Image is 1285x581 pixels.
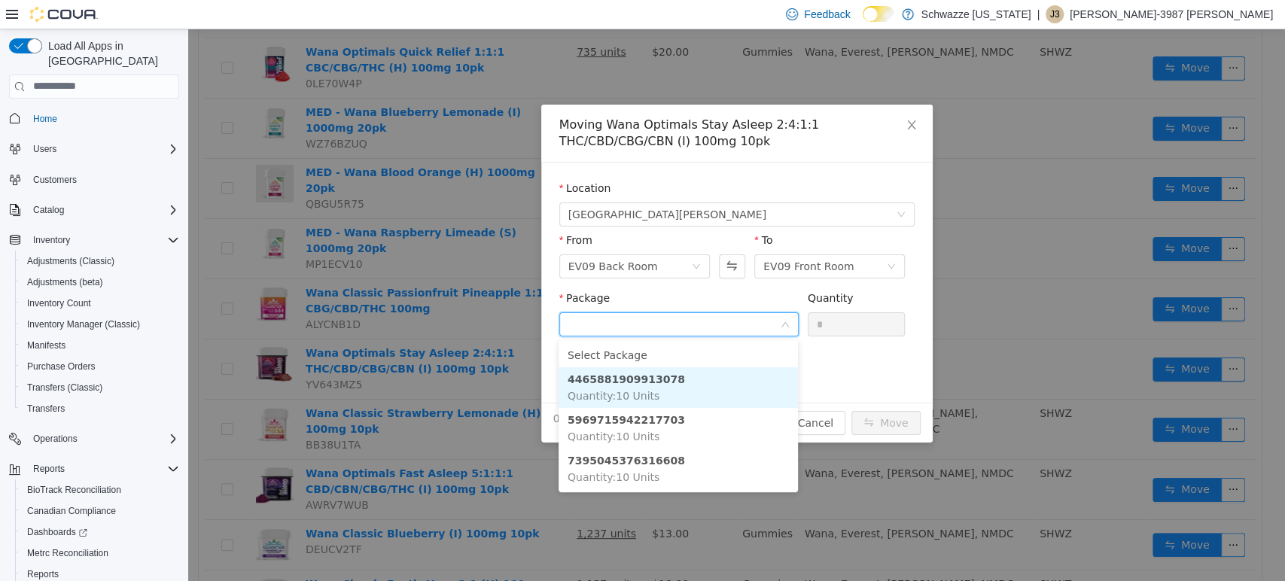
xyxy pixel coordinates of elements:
span: Customers [33,174,77,186]
button: icon: swapMove [663,382,732,406]
span: Inventory Count [21,294,179,312]
span: Quantity : 10 Units [379,442,471,454]
a: Transfers [21,400,71,418]
i: icon: down [699,233,708,243]
a: Adjustments (beta) [21,273,109,291]
span: Dashboards [21,523,179,541]
button: Customers [3,169,185,190]
button: Reports [27,460,71,478]
button: Adjustments (Classic) [15,251,185,272]
span: Catalog [33,204,64,216]
button: Reports [3,458,185,479]
span: Home [33,113,57,125]
i: icon: close [717,90,729,102]
button: Users [3,138,185,160]
span: Purchase Orders [21,357,179,376]
button: Metrc Reconciliation [15,543,185,564]
i: icon: down [592,290,601,301]
button: Close [702,75,745,117]
span: J3 [1050,5,1060,23]
label: Quantity [620,263,665,275]
button: Purchase Orders [15,356,185,377]
span: Manifests [27,339,65,351]
button: Inventory Count [15,293,185,314]
span: Users [27,140,179,158]
p: | [1037,5,1040,23]
span: Quantity : 10 Units [379,360,471,373]
label: Location [371,153,423,165]
p: Schwazze [US_STATE] [921,5,1031,23]
span: Canadian Compliance [21,502,179,520]
span: Transfers (Classic) [27,382,102,394]
button: Catalog [27,201,70,219]
li: Select Package [370,314,610,338]
a: Manifests [21,336,72,354]
span: Operations [27,430,179,448]
button: Operations [3,428,185,449]
span: Quantity : 10 Units [379,401,471,413]
div: EV09 Front Room [575,226,665,248]
button: Swap [531,225,557,249]
a: Inventory Count [21,294,97,312]
a: Customers [27,171,83,189]
label: From [371,205,404,217]
span: Purchase Orders [27,360,96,373]
a: Dashboards [21,523,93,541]
input: Quantity [620,284,717,306]
button: Cancel [598,382,657,406]
button: Canadian Compliance [15,500,185,522]
strong: 5969715942217703 [379,385,497,397]
span: BioTrack Reconciliation [27,484,121,496]
span: EV09 Montano Plaza [380,174,578,196]
button: Transfers [15,398,185,419]
button: Inventory [3,230,185,251]
span: BioTrack Reconciliation [21,481,179,499]
button: Manifests [15,335,185,356]
a: Metrc Reconciliation [21,544,114,562]
button: BioTrack Reconciliation [15,479,185,500]
a: Purchase Orders [21,357,102,376]
span: Transfers (Classic) [21,379,179,397]
a: Inventory Manager (Classic) [21,315,146,333]
span: Inventory [33,234,70,246]
button: Operations [27,430,84,448]
span: Manifests [21,336,179,354]
i: icon: down [708,181,717,191]
li: 7395045376316608 [370,419,610,460]
span: Load All Apps in [GEOGRAPHIC_DATA] [42,38,179,68]
span: Inventory Manager (Classic) [21,315,179,333]
span: Metrc Reconciliation [27,547,108,559]
span: Inventory [27,231,179,249]
img: Cova [30,7,98,22]
input: Dark Mode [863,6,894,22]
span: Inventory Manager (Classic) [27,318,140,330]
p: [PERSON_NAME]-3987 [PERSON_NAME] [1070,5,1273,23]
strong: 7395045376316608 [379,425,497,437]
input: Package [380,285,592,308]
span: Dashboards [27,526,87,538]
span: Transfers [27,403,65,415]
span: 0 Units will be moved. [365,382,483,397]
div: EV09 Back Room [380,226,470,248]
button: Inventory [27,231,76,249]
button: Transfers (Classic) [15,377,185,398]
a: Home [27,110,63,128]
span: Transfers [21,400,179,418]
i: icon: down [504,233,513,243]
span: Customers [27,170,179,189]
span: Operations [33,433,78,445]
span: Home [27,109,179,128]
li: 4465881909913078 [370,338,610,379]
div: Jodi-3987 Jansen [1046,5,1064,23]
li: 5969715942217703 [370,379,610,419]
label: Package [371,263,422,275]
span: Adjustments (Classic) [27,255,114,267]
div: Moving Wana Optimals Stay Asleep 2:4:1:1 THC/CBD/CBG/CBN (I) 100mg 10pk [371,87,726,120]
button: Users [27,140,62,158]
a: BioTrack Reconciliation [21,481,127,499]
button: Home [3,108,185,129]
span: Feedback [804,7,850,22]
a: Transfers (Classic) [21,379,108,397]
span: Reports [27,460,179,478]
span: Reports [33,463,65,475]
